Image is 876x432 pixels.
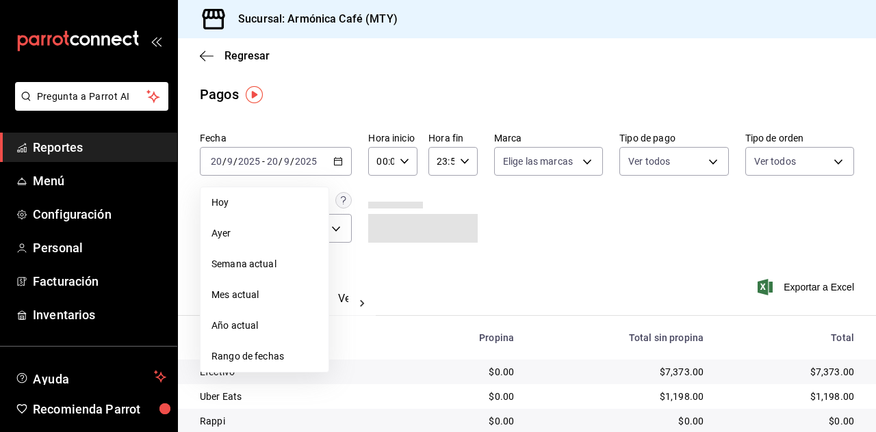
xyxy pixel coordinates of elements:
[262,156,265,167] span: -
[725,365,854,379] div: $7,373.00
[33,306,166,324] span: Inventarios
[211,288,318,302] span: Mes actual
[200,133,352,143] label: Fecha
[222,156,227,167] span: /
[227,156,233,167] input: --
[628,154,670,168] span: Ver todos
[33,400,166,418] span: Recomienda Parrot
[211,226,318,241] span: Ayer
[200,49,270,62] button: Regresar
[760,279,854,295] button: Exportar a Excel
[536,390,704,403] div: $1,198.00
[536,414,704,428] div: $0.00
[15,82,168,111] button: Pregunta a Parrot AI
[33,138,166,157] span: Reportes
[283,156,290,167] input: --
[407,332,515,343] div: Propina
[33,239,166,257] span: Personal
[407,414,515,428] div: $0.00
[619,133,728,143] label: Tipo de pago
[494,133,603,143] label: Marca
[211,257,318,271] span: Semana actual
[233,156,237,167] span: /
[10,99,168,113] a: Pregunta a Parrot AI
[745,133,854,143] label: Tipo de orden
[407,390,515,403] div: $0.00
[211,319,318,333] span: Año actual
[407,365,515,379] div: $0.00
[266,156,279,167] input: --
[224,49,270,62] span: Regresar
[37,90,147,104] span: Pregunta a Parrot AI
[200,390,385,403] div: Uber Eats
[227,11,398,27] h3: Sucursal: Armónica Café (MTY)
[428,133,478,143] label: Hora fin
[211,349,318,364] span: Rango de fechas
[237,156,261,167] input: ----
[211,195,318,210] span: Hoy
[151,36,162,46] button: open_drawer_menu
[368,133,417,143] label: Hora inicio
[725,390,854,403] div: $1,198.00
[503,154,573,168] span: Elige las marcas
[536,365,704,379] div: $7,373.00
[33,368,149,385] span: Ayuda
[33,205,166,224] span: Configuración
[754,154,796,168] span: Ver todos
[290,156,294,167] span: /
[200,414,385,428] div: Rappi
[33,272,166,291] span: Facturación
[725,414,854,428] div: $0.00
[536,332,704,343] div: Total sin propina
[210,156,222,167] input: --
[246,86,263,103] img: Tooltip marker
[279,156,283,167] span: /
[294,156,318,167] input: ----
[338,292,389,315] button: Ver pagos
[200,84,239,105] div: Pagos
[33,172,166,190] span: Menú
[725,332,854,343] div: Total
